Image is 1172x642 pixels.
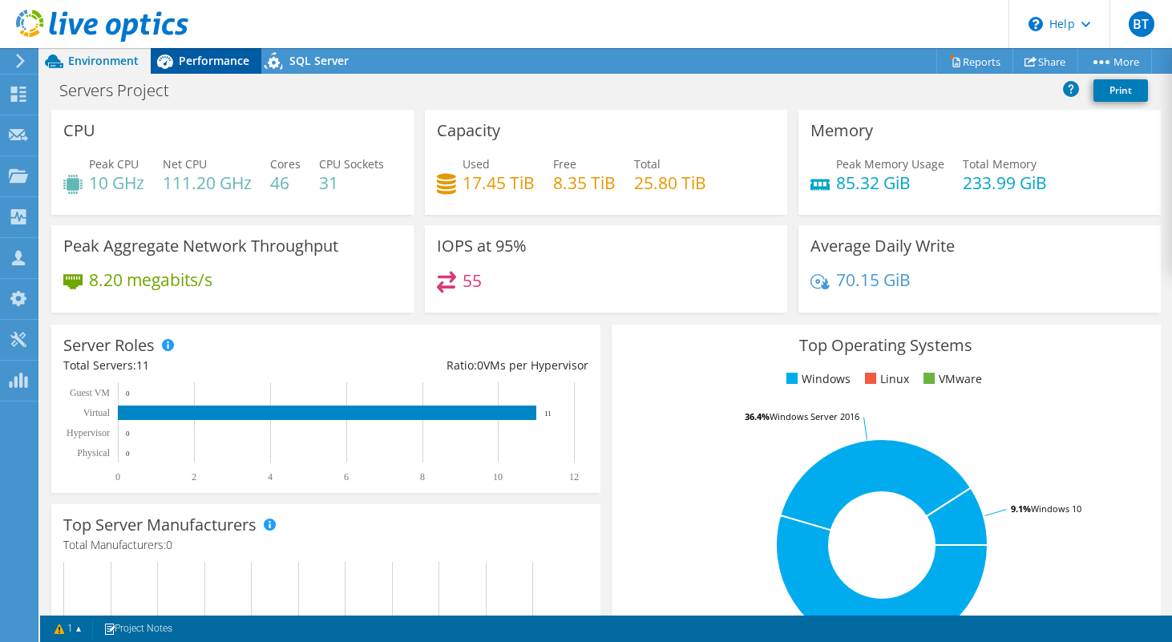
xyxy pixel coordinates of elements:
text: 10 [493,471,503,483]
div: Total Servers: [63,357,325,374]
h3: CPU [63,122,95,139]
h4: 31 [319,174,384,192]
text: 2 [192,471,196,483]
div: Ratio: VMs per Hypervisor [325,357,588,374]
text: 0 [115,471,120,483]
tspan: Windows 10 [1031,503,1081,515]
h4: 85.32 GiB [836,174,944,192]
h3: Server Roles [63,337,155,354]
h1: Servers Project [52,82,194,99]
h3: IOPS at 95% [437,237,527,255]
svg: \n [1029,17,1043,31]
span: SQL Server [289,53,349,68]
span: Performance [179,53,249,68]
h4: 8.35 TiB [553,174,616,192]
h3: Peak Aggregate Network Throughput [63,237,338,255]
h4: 17.45 TiB [463,174,535,192]
text: 6 [344,471,349,483]
h3: Average Daily Write [810,237,955,255]
a: Print [1093,79,1148,102]
text: 0 [126,430,130,438]
h3: Top Server Manufacturers [63,516,257,534]
h4: 70.15 GiB [836,271,911,289]
li: Windows [782,370,851,388]
span: Free [553,156,576,172]
h4: 10 GHz [89,174,144,192]
span: Total [634,156,661,172]
li: VMware [919,370,982,388]
text: 0 [126,390,130,398]
span: Cores [270,156,301,172]
span: 11 [136,357,149,373]
a: Share [1012,49,1078,74]
a: 1 [43,619,93,639]
tspan: 9.1% [1011,503,1031,515]
text: 4 [268,471,273,483]
span: 0 [166,537,172,552]
text: Guest VM [70,387,110,398]
a: Project Notes [92,619,184,639]
text: Hypervisor [67,427,110,438]
a: More [1077,49,1152,74]
span: Peak Memory Usage [836,156,944,172]
tspan: 36.4% [745,410,770,422]
h4: 25.80 TiB [634,174,706,192]
h3: Top Operating Systems [624,337,1149,354]
h4: 46 [270,174,301,192]
h3: Capacity [437,122,500,139]
h3: Memory [810,122,873,139]
text: 11 [544,410,552,418]
li: Linux [861,370,909,388]
span: Total Memory [963,156,1037,172]
h4: 233.99 GiB [963,174,1047,192]
span: Net CPU [163,156,207,172]
span: BT [1129,11,1154,37]
span: CPU Sockets [319,156,384,172]
span: Peak CPU [89,156,139,172]
span: 0 [477,357,483,373]
tspan: Windows Server 2016 [770,410,859,422]
text: 8 [420,471,425,483]
text: Virtual [83,407,111,418]
text: Physical [77,447,110,458]
span: Used [463,156,490,172]
span: Environment [68,53,139,68]
h4: 111.20 GHz [163,174,252,192]
h4: Total Manufacturers: [63,536,588,554]
h4: 55 [463,272,482,289]
text: 0 [126,450,130,458]
a: Reports [936,49,1013,74]
h4: 8.20 megabits/s [89,271,212,289]
text: 12 [569,471,579,483]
